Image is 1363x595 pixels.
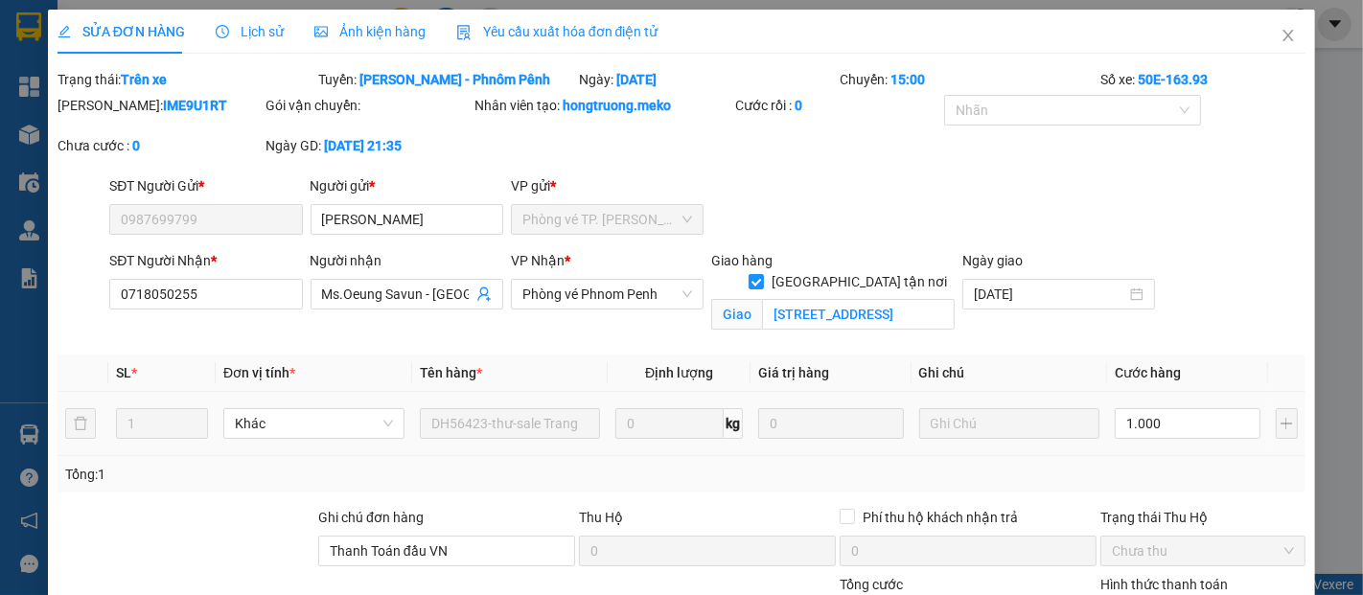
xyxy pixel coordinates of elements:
span: Phòng vé TP. Hồ Chí Minh [522,205,692,234]
div: Cước rồi : [735,95,940,116]
span: Tên hàng [420,365,482,380]
input: Giao tận nơi [762,299,955,330]
input: Ghi Chú [919,408,1100,439]
b: 0 [795,98,802,113]
input: 0 [758,408,903,439]
div: [PERSON_NAME]: [58,95,263,116]
div: Trạng thái: [56,69,316,90]
b: 15:00 [890,72,925,87]
b: 50E-163.93 [1138,72,1208,87]
div: SĐT Người Gửi [109,175,302,196]
span: Giao [711,299,762,330]
div: Người nhận [311,250,503,271]
span: Phòng vé Phnom Penh [522,280,692,309]
div: Người gửi [311,175,503,196]
span: Lịch sử [216,24,284,39]
button: plus [1276,408,1299,439]
span: SỬA ĐƠN HÀNG [58,24,185,39]
div: Ngày GD: [266,135,472,156]
label: Hình thức thanh toán [1100,577,1228,592]
b: [DATE] [616,72,657,87]
b: hongtruong.meko [563,98,671,113]
span: Chưa thu [1112,537,1294,565]
div: Trạng thái Thu Hộ [1100,507,1305,528]
div: Tổng: 1 [65,464,527,485]
span: Định lượng [645,365,713,380]
div: VP gửi [511,175,704,196]
span: close [1281,28,1296,43]
label: Ngày giao [962,253,1023,268]
input: VD: Bàn, Ghế [420,408,601,439]
span: Cước hàng [1115,365,1181,380]
b: IME9U1RT [163,98,227,113]
span: VP Nhận [511,253,565,268]
div: Gói vận chuyển: [266,95,472,116]
span: Tổng cước [840,577,903,592]
div: Chuyến: [838,69,1098,90]
span: picture [314,25,328,38]
th: Ghi chú [912,355,1108,392]
span: SL [116,365,131,380]
b: 0 [132,138,140,153]
b: Trên xe [121,72,167,87]
div: Tuyến: [316,69,577,90]
div: Ngày: [577,69,838,90]
img: icon [456,25,472,40]
div: Số xe: [1098,69,1307,90]
span: user-add [476,286,492,302]
button: delete [65,408,96,439]
b: [PERSON_NAME] - Phnôm Pênh [359,72,550,87]
div: SĐT Người Nhận [109,250,302,271]
span: Ảnh kiện hàng [314,24,426,39]
input: Ngày giao [974,284,1126,305]
div: Nhân viên tạo: [474,95,731,116]
div: Chưa cước : [58,135,263,156]
span: Thu Hộ [579,510,623,525]
span: kg [724,408,743,439]
input: Ghi chú đơn hàng [318,536,575,566]
span: Yêu cầu xuất hóa đơn điện tử [456,24,658,39]
label: Ghi chú đơn hàng [318,510,424,525]
span: clock-circle [216,25,229,38]
span: Đơn vị tính [223,365,295,380]
button: Close [1261,10,1315,63]
span: Giá trị hàng [758,365,829,380]
span: Giao hàng [711,253,773,268]
span: [GEOGRAPHIC_DATA] tận nơi [764,271,955,292]
b: [DATE] 21:35 [325,138,403,153]
span: Phí thu hộ khách nhận trả [855,507,1026,528]
span: Khác [235,409,393,438]
span: edit [58,25,71,38]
